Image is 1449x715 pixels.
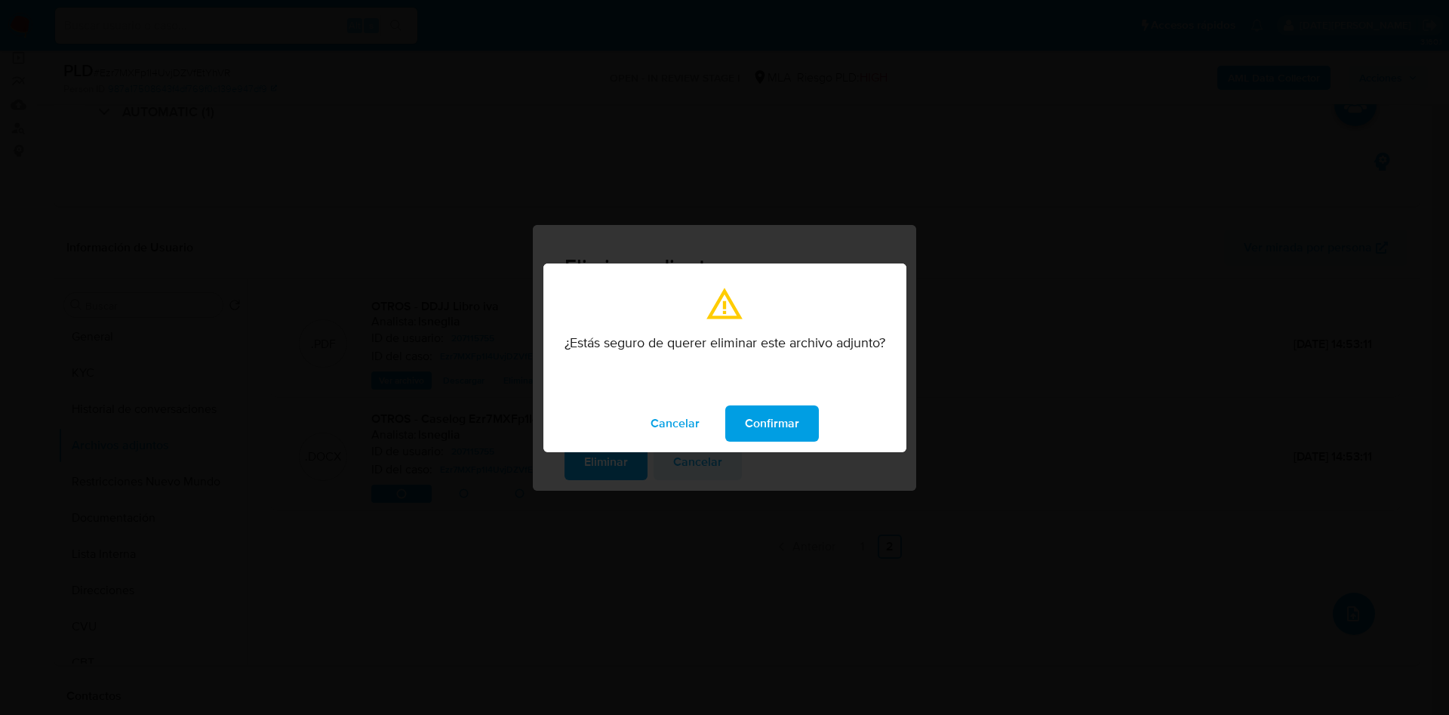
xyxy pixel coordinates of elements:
button: modal_confirmation.confirm [725,405,819,442]
span: Cancelar [651,407,700,440]
p: ¿Estás seguro de querer eliminar este archivo adjunto? [565,334,885,351]
button: modal_confirmation.cancel [631,405,719,442]
div: modal_confirmation.title [543,264,906,452]
span: Confirmar [745,407,799,440]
